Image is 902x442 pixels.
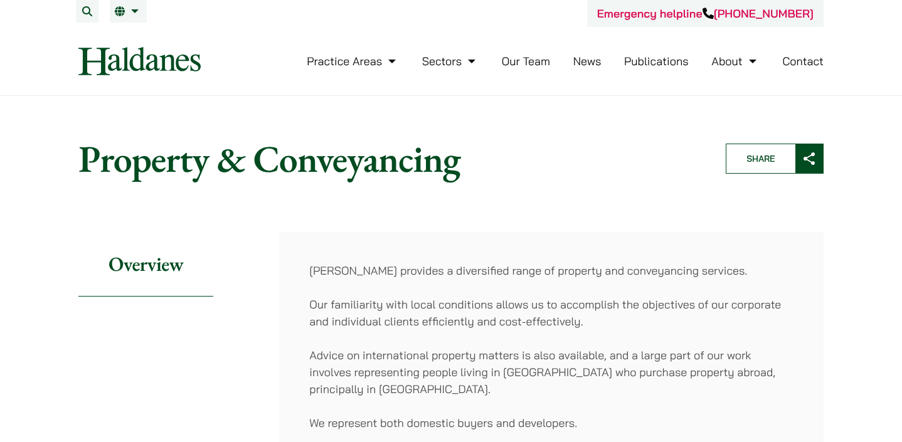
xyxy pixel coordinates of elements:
[307,54,399,68] a: Practice Areas
[78,47,201,75] img: Logo of Haldanes
[115,6,142,16] a: EN
[502,54,550,68] a: Our Team
[422,54,479,68] a: Sectors
[624,54,689,68] a: Publications
[726,144,795,173] span: Share
[711,54,759,68] a: About
[78,136,704,181] h1: Property & Conveyancing
[309,414,793,431] p: We represent both domestic buyers and developers.
[597,6,814,21] a: Emergency helpline[PHONE_NUMBER]
[726,144,824,174] button: Share
[782,54,824,68] a: Contact
[573,54,602,68] a: News
[309,347,793,397] p: Advice on international property matters is also available, and a large part of our work involves...
[78,232,213,297] h2: Overview
[309,262,793,279] p: [PERSON_NAME] provides a diversified range of property and conveyancing services.
[309,296,793,330] p: Our familiarity with local conditions allows us to accomplish the objectives of our corporate and...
